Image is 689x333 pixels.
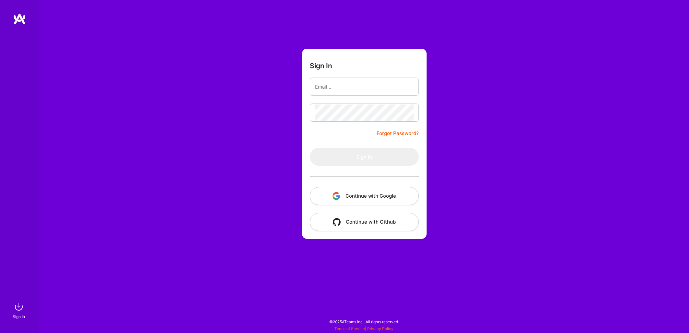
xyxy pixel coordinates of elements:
img: sign in [12,300,25,313]
input: Email... [315,79,414,95]
img: logo [13,13,26,25]
div: Sign In [13,313,25,320]
span: | [334,326,393,331]
a: sign inSign In [14,300,25,320]
img: icon [332,192,340,200]
a: Terms of Service [334,326,365,331]
button: Continue with Github [310,213,419,231]
button: Sign In [310,148,419,166]
a: Forgot Password? [377,129,419,137]
button: Continue with Google [310,187,419,205]
a: Privacy Policy [367,326,393,331]
img: icon [333,218,341,226]
div: © 2025 ATeams Inc., All rights reserved. [39,314,689,330]
h3: Sign In [310,62,332,70]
